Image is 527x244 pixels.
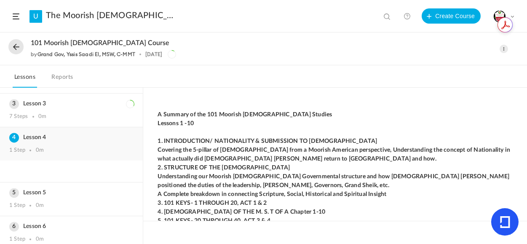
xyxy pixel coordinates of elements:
strong: 5. 101 KEYS- 20 THROUGH 40, ACT 3 & 4 [158,218,270,224]
strong: 4. [DEMOGRAPHIC_DATA] OF THE M. S. T OF A Chapter 1-10 [158,209,326,215]
div: by [31,51,135,57]
a: U [29,10,42,23]
h3: Lesson 3 [9,100,134,107]
h3: Lesson 4 [9,134,134,141]
h3: Lesson 6 [9,223,134,230]
div: 0m [36,236,44,243]
strong: Lessons 1 -10 [158,121,194,126]
strong: Understanding our Moorish [DEMOGRAPHIC_DATA] Governmental structure and how [DEMOGRAPHIC_DATA] [P... [158,174,510,188]
div: 1 Step [9,236,25,243]
div: 1 Step [9,202,25,209]
a: Grand Gov, Yssis Saadi El, MSW, C-MMT [37,51,135,57]
h3: Lesson 5 [9,189,134,196]
strong: A Complete breakdown in connecting Scripture, Social, Historical and Spiritual Insight [158,191,387,197]
img: miti-certificate.png [494,11,506,22]
div: 0m [38,113,46,120]
div: [DATE] [145,51,162,57]
a: Lessons [13,72,37,88]
a: The Moorish [DEMOGRAPHIC_DATA] Therocratic Insitute. MITI [46,11,174,21]
strong: Covering the 5-pillar of [DEMOGRAPHIC_DATA] from a Moorish American perspective, Understanding th... [158,147,511,162]
div: 0m [36,147,44,154]
strong: 1. INTRODUCTION/ NATIONALITY & SUBMISSION TO [DEMOGRAPHIC_DATA] [158,138,377,144]
div: 0m [36,202,44,209]
span: 101 Moorish [DEMOGRAPHIC_DATA] Course [31,39,169,47]
strong: 2. STRUCTURE OF THE [DEMOGRAPHIC_DATA] [158,165,290,171]
button: Create Course [422,8,481,24]
a: Reports [50,72,75,88]
strong: 3. 101 KEYS- 1 THROUGH 20, ACT 1 & 2 [158,200,267,206]
strong: A Summary of the 101 Moorish [DEMOGRAPHIC_DATA] Studies [158,112,332,118]
div: 7 Steps [9,113,28,120]
div: 1 Step [9,147,25,154]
